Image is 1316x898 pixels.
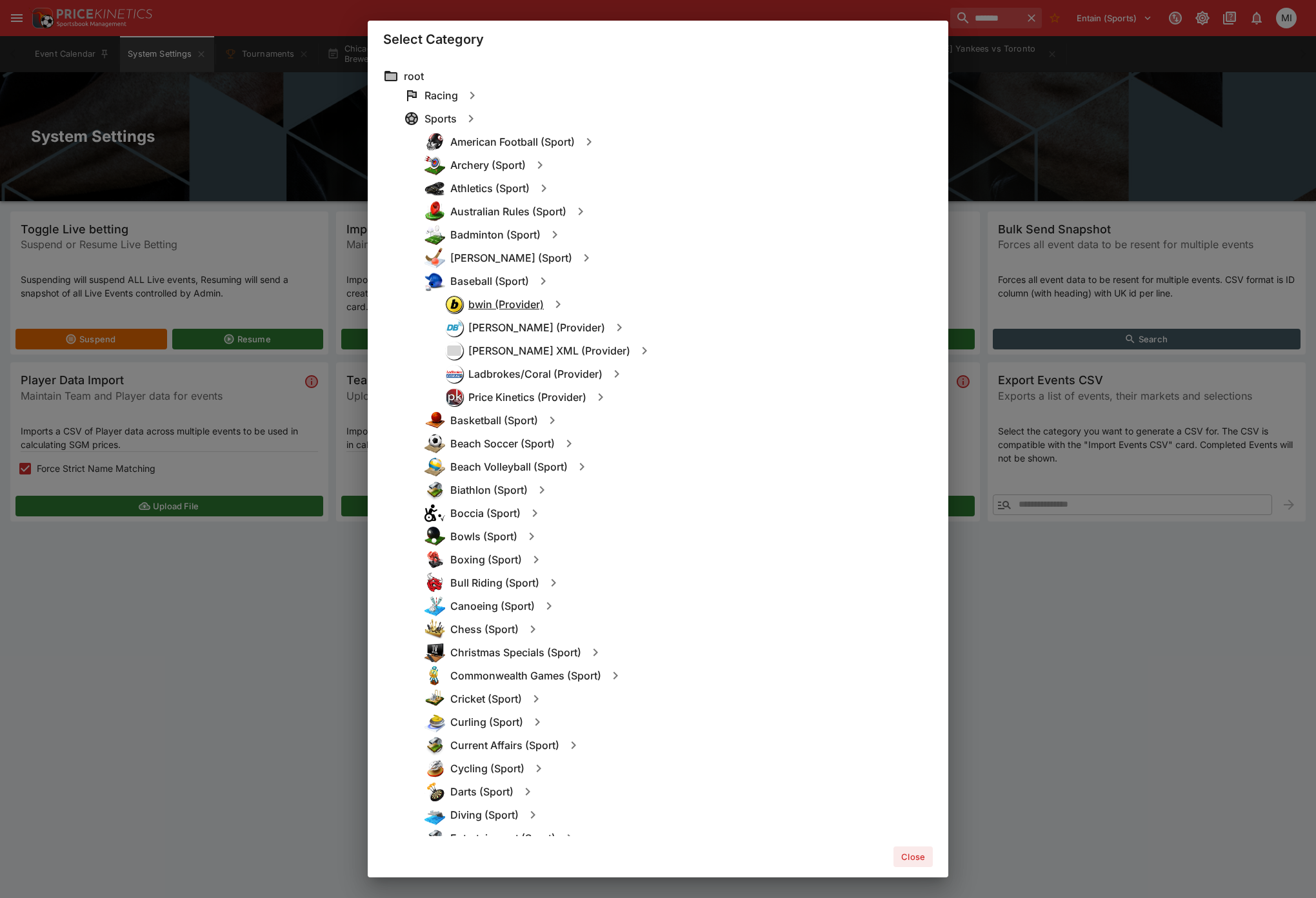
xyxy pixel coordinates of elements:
h6: Commonwealth Games (Sport) [450,669,601,683]
h6: Entertainment (Sport) [450,832,555,845]
h6: Racing [424,89,458,102]
img: archery.png [424,155,445,175]
h6: Diving (Sport) [450,808,519,822]
img: bowls.png [424,526,445,547]
div: bwin [445,295,463,313]
h6: Current Affairs (Sport) [450,739,559,752]
h6: [PERSON_NAME] (Provider) [468,321,605,335]
h6: Biathlon (Sport) [450,483,528,497]
h6: Badminton (Sport) [450,228,541,242]
h6: root [404,70,424,83]
img: chess.png [424,619,445,639]
h6: Bowls (Sport) [450,530,517,543]
div: Don Best XML [445,342,463,360]
div: Select Category [368,21,948,58]
h6: [PERSON_NAME] (Sport) [450,251,572,265]
h6: Canoeing (Sport) [450,600,535,613]
h6: Cycling (Sport) [450,762,524,776]
h6: Australian Rules (Sport) [450,205,566,219]
img: ladbrokescoral.png [446,369,463,378]
img: beach_volleyball.png [424,456,445,477]
img: baseball.png [424,271,445,291]
img: other.png [424,735,445,756]
img: bull_riding.png [424,572,445,593]
img: commonwealth_games.png [424,665,445,686]
img: other.png [424,828,445,848]
h6: Beach Volleyball (Sport) [450,460,568,474]
h6: Bull Riding (Sport) [450,576,539,590]
img: donbest.png [446,319,463,336]
h6: Boccia (Sport) [450,507,521,520]
h6: Ladbrokes/Coral (Provider) [468,367,603,381]
img: basketball.png [424,410,445,431]
img: bwin.png [446,296,463,313]
img: pricekinetics.png [446,389,463,405]
img: other.png [424,480,445,500]
img: athletics.png [424,178,445,199]
h6: Christmas Specials (Sport) [450,646,581,659]
div: Don Best [445,318,463,337]
img: cycling.png [424,758,445,779]
h6: Athletics (Sport) [450,182,530,195]
h6: Cricket (Sport) [450,692,522,706]
h6: American Football (Sport) [450,135,575,149]
img: curling.png [424,712,445,732]
img: cricket.png [424,688,445,709]
h6: Baseball (Sport) [450,275,529,288]
h6: Darts (Sport) [450,785,513,799]
h6: Beach Soccer (Sport) [450,437,555,451]
img: bandy.png [424,248,445,268]
button: Close [893,846,933,867]
h6: Sports [424,112,457,126]
h6: Basketball (Sport) [450,414,538,427]
img: badminton.png [424,224,445,245]
img: boxing.png [424,549,445,570]
h6: Archery (Sport) [450,159,526,172]
img: australian_rules.png [424,201,445,222]
h6: bwin (Provider) [468,298,544,311]
img: diving.png [424,805,445,825]
div: Ladbrokes/Coral [445,365,463,383]
h6: [PERSON_NAME] XML (Provider) [468,344,630,358]
h6: Chess (Sport) [450,623,519,636]
img: boccia.png [424,503,445,523]
img: american_football.png [424,132,445,152]
img: specials.png [424,642,445,663]
h6: Price Kinetics (Provider) [468,391,586,404]
h6: Curling (Sport) [450,716,523,729]
img: other.png [446,342,463,359]
img: canoeing.png [424,596,445,616]
img: darts.png [424,781,445,802]
div: Price Kinetics [445,388,463,406]
h6: Boxing (Sport) [450,553,522,567]
img: beach_soccer.png [424,433,445,454]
